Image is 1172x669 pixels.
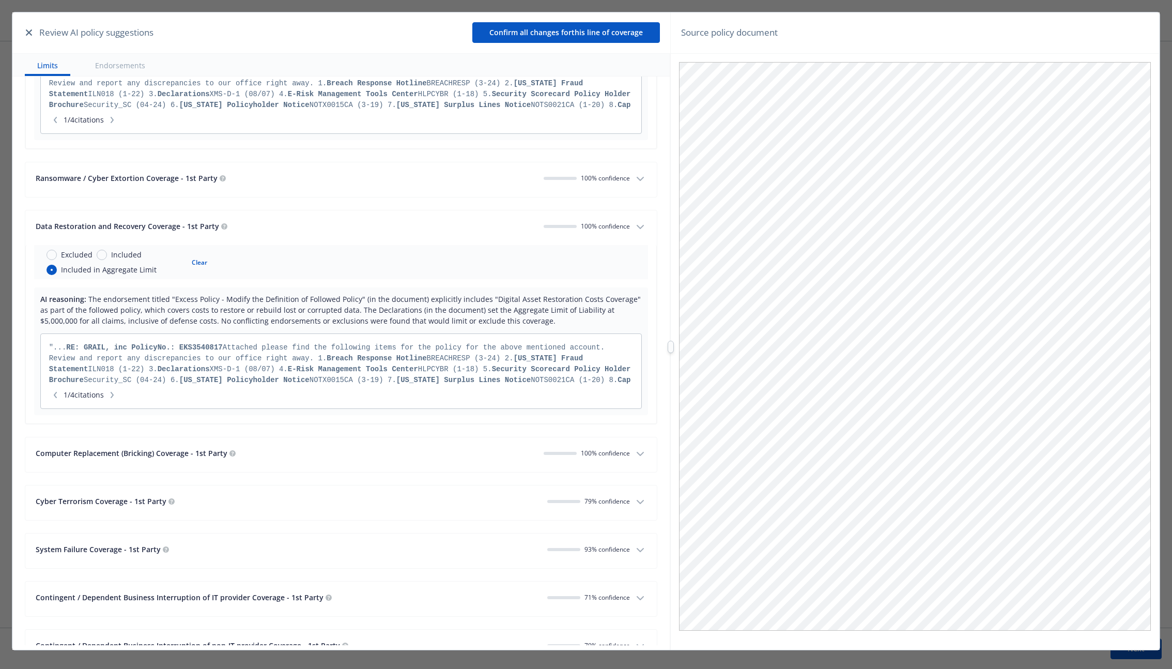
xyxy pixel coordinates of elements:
div: "... ..." [49,342,634,385]
span: Excluded [61,249,92,260]
input: Excluded [47,250,57,260]
input: Included in Aggregate Limit [47,265,57,275]
span: AI reasoning: [40,294,86,304]
span: 1 / 4 citations [49,114,118,125]
strong: RE: GRAIL, inc [66,343,127,352]
span: The endorsement titled "Excess Policy - Modify the Definition of Followed Policy" (in the documen... [40,294,641,326]
span: 93 % confidence [584,545,630,554]
button: Clear [186,255,213,269]
button: Cyber Terrorism Coverage - 1st Party79% confidence [25,485,657,520]
span: 79 % confidence [584,497,630,506]
button: Confirm all changes forthis line of coverage [472,22,660,43]
span: 100 % confidence [581,174,630,183]
strong: [US_STATE] Policyholder Notice [179,101,310,109]
span: Ransomware / Cyber Extortion Coverage - 1st Party [36,173,218,183]
span: Contingent / Dependent Business Interruption of non-IT provider Coverage - 1st Party [36,641,340,650]
button: System Failure Coverage - 1st Party93% confidence [25,534,657,568]
span: 100 % confidence [581,449,630,458]
strong: Breach Response Hotline [327,354,426,362]
strong: [US_STATE] Policyholder Notice [179,376,310,384]
span: System Failure Coverage - 1st Party [36,544,161,554]
strong: Breach Response Hotline [327,79,426,87]
input: Included [97,250,107,260]
span: Computer Replacement (Bricking) Coverage - 1st Party [36,448,227,458]
span: Contingent / Dependent Business Interruption of IT provider Coverage - 1st Party [36,592,323,602]
span: 1 / 4 citations [49,389,118,400]
div: "... ..." [49,67,634,110]
span: 100 % confidence [581,222,630,231]
button: Ransomware / Cyber Extortion Coverage - 1st Party100% confidence [25,162,657,197]
span: Included in Aggregate Limit [61,264,157,275]
strong: PolicyNo.: EKS3540817 [131,343,222,352]
button: Computer Replacement (Bricking) Coverage - 1st Party100% confidence [25,437,657,472]
span: 79 % confidence [584,641,630,650]
button: Contingent / Dependent Business Interruption of IT provider Coverage - 1st Party71% confidence [25,582,657,616]
strong: E-Risk Management Tools Center [288,365,418,373]
strong: Declarations [158,90,210,98]
span: Cyber Terrorism Coverage - 1st Party [36,496,166,506]
button: Contingent / Dependent Business Interruption of non-IT provider Coverage - 1st Party79% confidence [25,630,657,664]
strong: [US_STATE] Surplus Lines Notice [396,101,531,109]
span: Data Restoration and Recovery Coverage - 1st Party [36,221,219,231]
span: 71 % confidence [584,593,630,602]
span: Included [111,249,142,260]
span: Source policy document [681,26,778,39]
button: Limits [25,54,70,76]
strong: [US_STATE] Surplus Lines Notice [396,376,531,384]
span: Review AI policy suggestions [39,26,153,39]
strong: E-Risk Management Tools Center [288,90,418,98]
strong: Declarations [158,365,210,373]
button: Data Restoration and Recovery Coverage - 1st Party100% confidence [25,210,657,245]
button: Endorsements [83,54,158,76]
